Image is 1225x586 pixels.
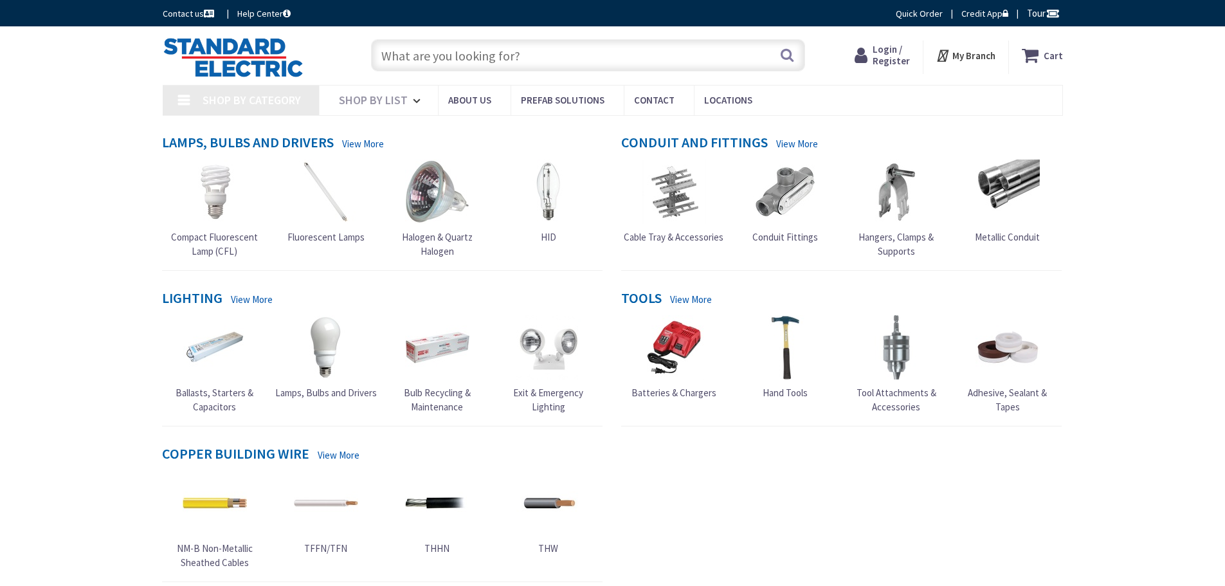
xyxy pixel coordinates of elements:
span: Fluorescent Lamps [287,231,365,243]
span: Tool Attachments & Accessories [857,387,936,412]
span: Bulb Recycling & Maintenance [404,387,471,412]
a: Quick Order [896,7,943,20]
a: Hangers, Clamps & Supports Hangers, Clamps & Supports [844,160,949,258]
a: Credit App [961,7,1008,20]
a: TFFN/TFN TFFN/TFN [294,471,358,555]
img: NM-B Non-Metallic Sheathed Cables [183,471,247,535]
a: Batteries & Chargers Batteries & Chargers [631,315,716,399]
img: Ballasts, Starters & Capacitors [183,315,247,380]
span: Batteries & Chargers [631,387,716,399]
h4: Lamps, Bulbs and Drivers [162,134,334,153]
span: THW [538,542,558,554]
span: About Us [448,94,491,106]
a: THW THW [516,471,581,555]
span: Login / Register [873,43,910,67]
a: Halogen & Quartz Halogen Halogen & Quartz Halogen [385,160,490,258]
span: Lamps, Bulbs and Drivers [275,387,377,399]
span: Conduit Fittings [752,231,818,243]
img: Hangers, Clamps & Supports [864,160,929,224]
span: Metallic Conduit [975,231,1040,243]
a: Exit & Emergency Lighting Exit & Emergency Lighting [496,315,601,414]
a: Compact Fluorescent Lamp (CFL) Compact Fluorescent Lamp (CFL) [162,160,268,258]
a: View More [776,137,818,151]
a: View More [231,293,273,306]
a: Cable Tray & Accessories Cable Tray & Accessories [624,160,723,244]
a: Metallic Conduit Metallic Conduit [975,160,1040,244]
span: Shop By List [339,93,408,107]
img: Exit & Emergency Lighting [516,315,581,380]
img: Metallic Conduit [975,160,1040,224]
a: View More [318,448,359,462]
span: Exit & Emergency Lighting [513,387,583,412]
img: THW [516,471,581,535]
div: My Branch [936,44,995,67]
a: Bulb Recycling & Maintenance Bulb Recycling & Maintenance [385,315,490,414]
span: Halogen & Quartz Halogen [402,231,473,257]
img: Conduit Fittings [753,160,817,224]
a: THHN THHN [405,471,469,555]
span: NM-B Non-Metallic Sheathed Cables [177,542,253,568]
span: Ballasts, Starters & Capacitors [176,387,253,412]
span: Hangers, Clamps & Supports [858,231,934,257]
span: Shop By Category [203,93,301,107]
span: Cable Tray & Accessories [624,231,723,243]
img: Bulb Recycling & Maintenance [405,315,469,380]
a: Ballasts, Starters & Capacitors Ballasts, Starters & Capacitors [162,315,268,414]
img: Batteries & Chargers [642,315,706,380]
img: Cable Tray & Accessories [642,160,706,224]
strong: Cart [1044,44,1063,67]
a: Help Center [237,7,291,20]
img: Standard Electric [163,37,304,77]
a: View More [342,137,384,151]
img: Compact Fluorescent Lamp (CFL) [183,160,247,224]
img: Adhesive, Sealant & Tapes [975,315,1040,380]
a: Login / Register [855,44,910,67]
a: View More [670,293,712,306]
img: Hand Tools [753,315,817,380]
span: Contact [634,94,675,106]
h4: Conduit and Fittings [621,134,768,153]
a: Hand Tools Hand Tools [753,315,817,399]
input: What are you looking for? [371,39,805,71]
strong: My Branch [952,50,995,62]
h4: Lighting [162,290,222,309]
a: Conduit Fittings Conduit Fittings [752,160,818,244]
h4: Tools [621,290,662,309]
span: Locations [704,94,752,106]
a: Contact us [163,7,217,20]
a: NM-B Non-Metallic Sheathed Cables NM-B Non-Metallic Sheathed Cables [162,471,268,569]
span: Adhesive, Sealant & Tapes [968,387,1047,412]
a: HID HID [516,160,581,244]
img: HID [516,160,581,224]
a: Adhesive, Sealant & Tapes Adhesive, Sealant & Tapes [955,315,1060,414]
span: Prefab Solutions [521,94,604,106]
img: TFFN/TFN [294,471,358,535]
img: THHN [405,471,469,535]
img: Fluorescent Lamps [294,160,358,224]
a: Lamps, Bulbs and Drivers Lamps, Bulbs and Drivers [275,315,377,399]
span: Compact Fluorescent Lamp (CFL) [171,231,258,257]
span: THHN [424,542,449,554]
a: Cart [1022,44,1063,67]
span: HID [541,231,556,243]
a: Tool Attachments & Accessories Tool Attachments & Accessories [844,315,949,414]
img: Halogen & Quartz Halogen [405,160,469,224]
img: Tool Attachments & Accessories [864,315,929,380]
span: Tour [1027,7,1060,19]
a: Fluorescent Lamps Fluorescent Lamps [287,160,365,244]
span: TFFN/TFN [304,542,347,554]
img: Lamps, Bulbs and Drivers [294,315,358,380]
span: Hand Tools [763,387,808,399]
h4: Copper Building Wire [162,446,309,464]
